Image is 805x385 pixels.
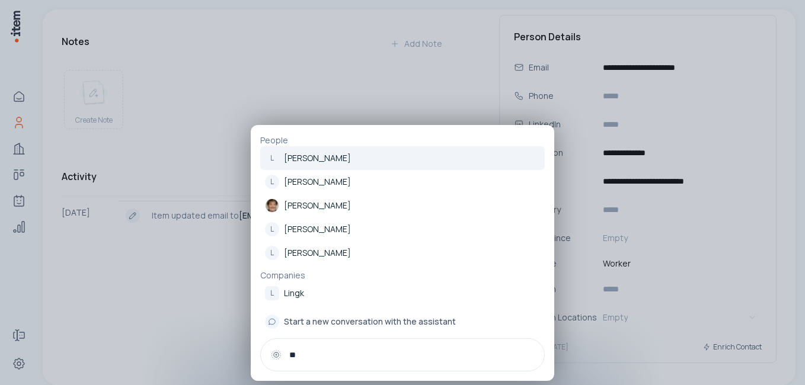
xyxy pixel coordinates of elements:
div: PeopleL[PERSON_NAME]L[PERSON_NAME]Liz Dimond[PERSON_NAME]L[PERSON_NAME]L[PERSON_NAME]CompaniesLLi... [251,125,554,381]
a: L[PERSON_NAME] [260,146,545,170]
a: L[PERSON_NAME] [260,241,545,265]
p: Companies [260,269,545,281]
div: L [265,151,279,165]
p: [PERSON_NAME] [284,176,351,188]
p: [PERSON_NAME] [284,223,351,235]
a: [PERSON_NAME] [260,194,545,217]
div: L [265,286,279,300]
p: [PERSON_NAME] [284,247,351,259]
p: [PERSON_NAME] [284,200,351,211]
a: LLingk [260,281,545,305]
a: L[PERSON_NAME] [260,217,545,241]
a: L[PERSON_NAME] [260,170,545,194]
span: Start a new conversation with the assistant [284,316,456,328]
p: People [260,134,545,146]
p: Lingk [284,287,304,299]
button: Start a new conversation with the assistant [260,310,545,333]
div: L [265,246,279,260]
p: [PERSON_NAME] [284,152,351,164]
div: L [265,175,279,189]
div: L [265,222,279,236]
img: Liz Dimond [265,198,279,213]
